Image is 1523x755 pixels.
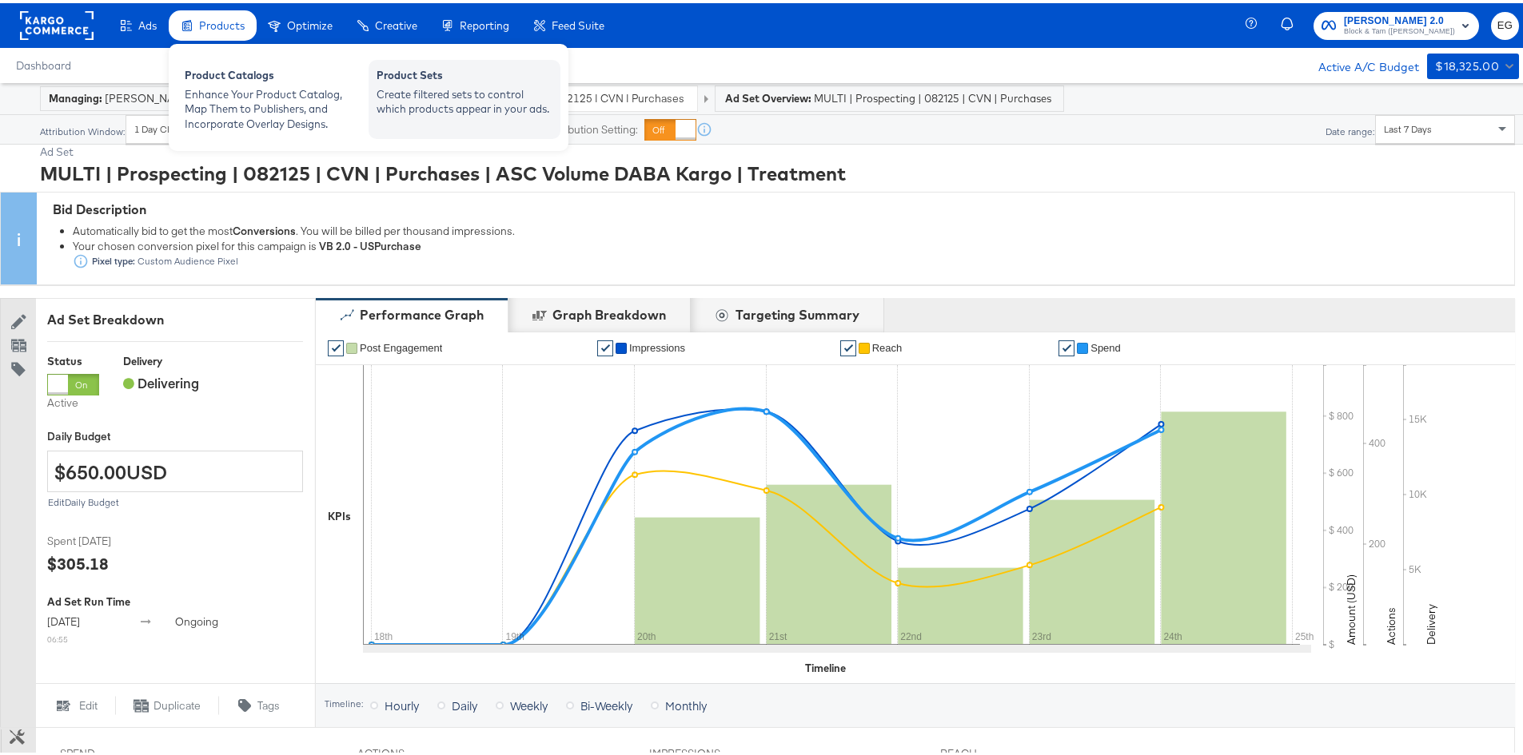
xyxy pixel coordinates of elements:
div: KPIs [328,506,351,521]
div: Automatically bid to get the most . You will be billed per thousand impressions. [73,221,1506,236]
span: Optimize [287,16,333,29]
div: Attribution Window: [39,123,126,134]
a: ✔ [597,337,613,353]
div: Performance Graph [360,303,484,321]
span: Monthly [665,694,707,710]
span: Last 7 Days [1384,120,1432,132]
text: Amount (USD) [1344,571,1358,642]
span: Weekly [510,694,548,710]
div: Timeline: [324,695,364,706]
span: MULTI | Prospecting | 082125 | CVN | Purchases | ASC Volume DABA Kargo | Treatment [814,88,1054,103]
span: Block & Tam ([PERSON_NAME]) [1344,22,1455,35]
button: [PERSON_NAME] 2.0Block & Tam ([PERSON_NAME]) [1314,9,1479,37]
strong: Conversions [233,221,296,236]
button: $18,325.00 [1427,50,1519,76]
div: Ad Set Breakdown [47,308,303,326]
button: EG [1491,9,1519,37]
span: [PERSON_NAME] 2.0 [1344,10,1455,26]
div: Custom Audience Pixel [89,253,239,264]
span: Feed Suite [552,16,604,29]
text: Actions [1384,604,1398,642]
span: EG [1497,14,1513,32]
button: Duplicate [115,693,219,712]
div: Ad Set Run Time [47,591,303,606]
a: ✔ [328,337,344,353]
strong: Ad Set Overview: [725,89,811,101]
span: Bi-Weekly [580,694,632,710]
a: ✔ [840,337,856,353]
div: Delivery [123,351,199,366]
button: Edit [35,693,115,712]
div: Graph Breakdown [552,303,666,321]
span: Spent [DATE] [47,530,167,546]
span: [DATE] [47,611,80,626]
div: $18,325.00 [1435,54,1499,74]
text: Delivery [1424,601,1438,642]
div: [PERSON_NAME] 2.0 [49,88,213,103]
span: Duplicate [153,695,201,710]
span: Impressions [629,339,685,351]
div: $305.18 [47,549,109,572]
span: Hourly [385,694,419,710]
span: 1 Day Clicks [134,120,186,132]
div: Active A/C Budget [1302,50,1419,74]
strong: Managing: [49,89,102,101]
div: MULTI | Prospecting | 082125 | CVN | Purchases | ASC Volume DABA Kargo | Treatment [40,157,1515,184]
strong: Pixel type: [92,252,135,264]
div: Bid Description [53,197,1506,216]
span: Creative [375,16,417,29]
label: Daily Budget [47,426,303,441]
div: Ad Set [40,141,1515,157]
span: Reporting [460,16,509,29]
button: Tags [219,693,299,712]
label: Active [47,392,99,407]
span: Products [199,16,245,29]
div: Edit Daily Budget [47,494,303,505]
span: Post Engagement [360,339,442,351]
span: Daily [452,694,477,710]
div: Targeting Summary [736,303,859,321]
span: Edit [79,695,98,710]
span: Spend [1090,339,1121,351]
sub: 06:55 [47,630,68,642]
span: ongoing [175,611,218,626]
span: Tags [257,695,280,710]
div: Date range: [1325,123,1375,134]
span: Delivering [123,371,199,388]
span: Reach [872,339,903,351]
div: Status [47,351,99,366]
a: Dashboard [16,56,71,69]
a: ✔ [1059,337,1074,353]
span: Ads [138,16,157,29]
div: Timeline [805,658,846,673]
strong: VB 2.0 - US Purchase [319,236,421,250]
div: Your chosen conversion pixel for this campaign is [73,236,1506,267]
